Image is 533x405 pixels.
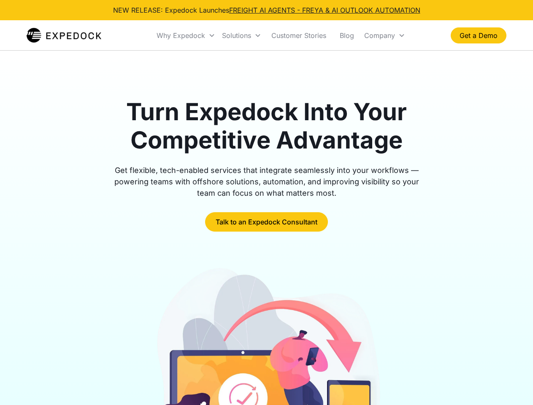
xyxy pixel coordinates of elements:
[105,98,429,154] h1: Turn Expedock Into Your Competitive Advantage
[333,21,361,50] a: Blog
[364,31,395,40] div: Company
[219,21,265,50] div: Solutions
[205,212,328,232] a: Talk to an Expedock Consultant
[222,31,251,40] div: Solutions
[451,27,506,43] a: Get a Demo
[491,364,533,405] iframe: Chat Widget
[157,31,205,40] div: Why Expedock
[153,21,219,50] div: Why Expedock
[229,6,420,14] a: FREIGHT AI AGENTS - FREYA & AI OUTLOOK AUTOMATION
[113,5,420,15] div: NEW RELEASE: Expedock Launches
[27,27,101,44] a: home
[361,21,409,50] div: Company
[105,165,429,199] div: Get flexible, tech-enabled services that integrate seamlessly into your workflows — powering team...
[265,21,333,50] a: Customer Stories
[27,27,101,44] img: Expedock Logo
